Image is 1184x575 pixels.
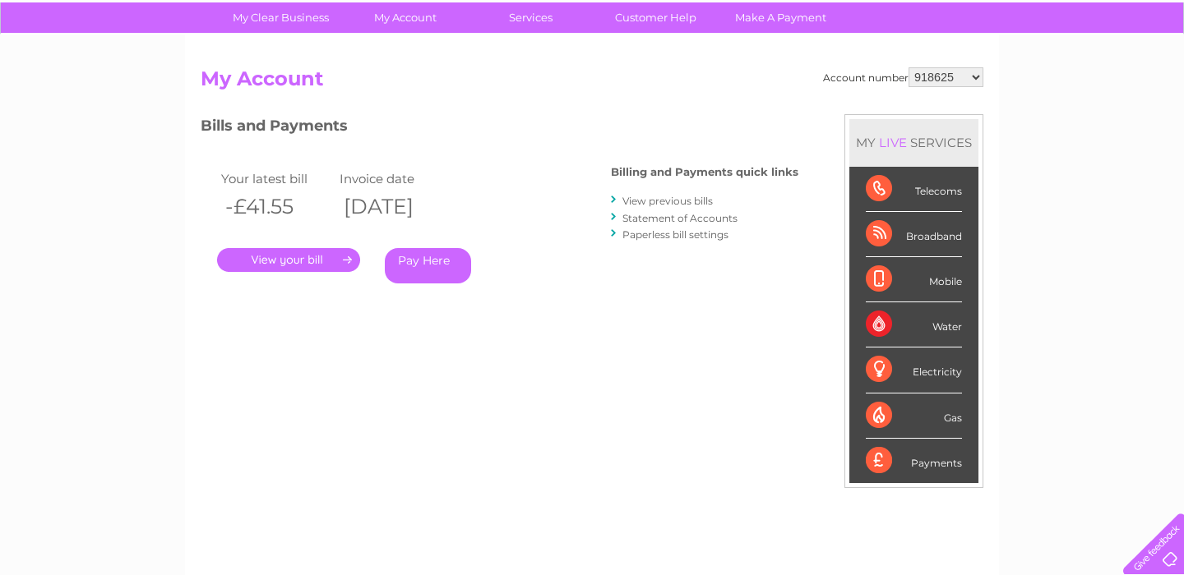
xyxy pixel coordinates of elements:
a: Customer Help [588,2,724,33]
div: Payments [866,439,962,483]
a: Make A Payment [713,2,849,33]
h4: Billing and Payments quick links [611,166,798,178]
div: Gas [866,393,962,439]
h2: My Account [201,67,983,99]
div: LIVE [876,135,910,150]
div: Mobile [866,257,962,302]
a: . [217,248,360,272]
a: Pay Here [385,248,471,283]
div: Water [866,302,962,347]
a: My Clear Business [213,2,349,33]
a: Telecoms [982,70,1031,82]
a: Statement of Accounts [622,212,738,224]
a: Blog [1041,70,1065,82]
div: Account number [823,67,983,87]
div: MY SERVICES [849,119,978,166]
a: Log out [1130,70,1168,82]
td: Your latest bill [217,168,335,190]
div: Broadband [866,212,962,257]
td: Invoice date [335,168,454,190]
h3: Bills and Payments [201,114,798,143]
div: Telecoms [866,167,962,212]
th: [DATE] [335,190,454,223]
div: Clear Business is a trading name of Verastar Limited (registered in [GEOGRAPHIC_DATA] No. 3667643... [205,9,982,80]
div: Electricity [866,347,962,393]
a: View previous bills [622,195,713,207]
a: Contact [1075,70,1115,82]
th: -£41.55 [217,190,335,223]
a: Energy [936,70,972,82]
a: Services [463,2,599,33]
a: My Account [338,2,474,33]
a: Water [895,70,926,82]
a: 0333 014 3131 [874,8,987,29]
a: Paperless bill settings [622,228,728,241]
img: logo.png [41,43,125,93]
